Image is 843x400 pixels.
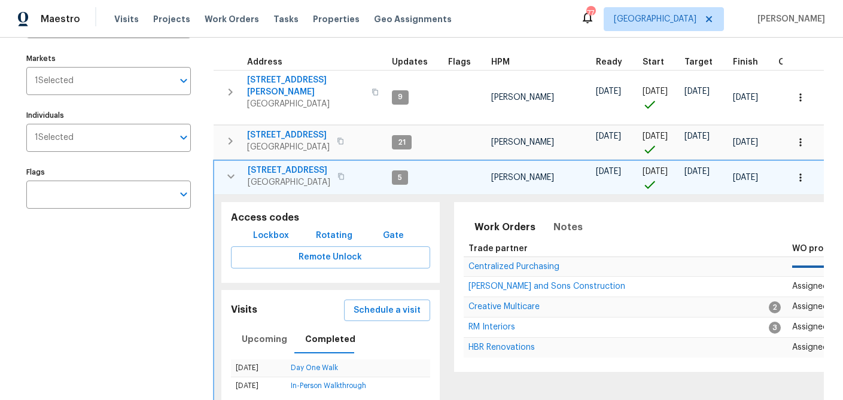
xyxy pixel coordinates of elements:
span: [GEOGRAPHIC_DATA] [247,98,364,110]
div: Target renovation project end date [684,58,723,66]
button: Schedule a visit [344,300,430,322]
span: [PERSON_NAME] [491,93,554,102]
span: Properties [313,13,360,25]
span: Ready [596,58,622,66]
span: RM Interiors [468,323,515,331]
span: Trade partner [468,245,528,253]
a: HBR Renovations [468,344,535,351]
a: [PERSON_NAME] and Sons Construction [468,283,625,290]
span: 3 [769,322,781,334]
span: [DATE] [684,132,710,141]
span: [DATE] [733,173,758,182]
span: [GEOGRAPHIC_DATA] [248,176,330,188]
td: Project started on time [638,160,680,195]
span: Gate [379,228,408,243]
span: [PERSON_NAME] and Sons Construction [468,282,625,291]
a: Day One Walk [291,364,338,371]
span: Start [643,58,664,66]
span: [DATE] [733,138,758,146]
span: [STREET_ADDRESS] [248,164,330,176]
span: [DATE] [643,132,668,141]
a: In-Person Walkthrough [291,382,366,389]
span: [DATE] [684,87,710,96]
span: Rotating [316,228,352,243]
span: Projects [153,13,190,25]
span: [DATE] [643,87,668,96]
span: [GEOGRAPHIC_DATA] [247,141,330,153]
span: Upcoming [242,332,287,347]
span: [STREET_ADDRESS] [247,129,330,141]
span: Notes [553,219,583,236]
span: HPM [491,58,510,66]
span: [DATE] [643,167,668,176]
td: [DATE] [231,359,286,377]
button: Remote Unlock [231,246,430,268]
span: 1 Selected [35,76,74,86]
span: HBR Renovations [468,343,535,352]
button: Open [175,72,192,89]
span: 2 [769,301,781,313]
span: Work Orders [474,219,535,236]
label: Markets [26,55,191,62]
button: Gate [375,225,413,247]
span: Completed [305,332,355,347]
span: Remote Unlock [241,250,421,265]
span: Flags [448,58,471,66]
span: Geo Assignments [374,13,452,25]
span: Maestro [41,13,80,25]
span: [PERSON_NAME] [753,13,825,25]
a: RM Interiors [468,323,515,331]
h5: Visits [231,304,257,316]
td: Project started on time [638,70,680,125]
span: Creative Multicare [468,303,540,311]
span: [DATE] [596,87,621,96]
span: [DATE] [733,93,758,102]
span: [GEOGRAPHIC_DATA] [614,13,696,25]
div: Earliest renovation start date (first business day after COE or Checkout) [596,58,633,66]
span: Target [684,58,713,66]
a: Creative Multicare [468,303,540,310]
span: 21 [393,138,410,148]
td: Project started on time [638,126,680,160]
span: [PERSON_NAME] [491,173,554,182]
span: 9 [393,92,407,102]
span: Overall [778,58,809,66]
h5: Access codes [231,212,430,224]
button: Lockbox [248,225,294,247]
span: 1 Selected [35,133,74,143]
a: Centralized Purchasing [468,263,559,270]
span: [DATE] [684,167,710,176]
div: Projected renovation finish date [733,58,769,66]
span: [STREET_ADDRESS][PERSON_NAME] [247,74,364,98]
button: Open [175,129,192,146]
div: 77 [586,7,595,19]
span: Lockbox [253,228,289,243]
span: Updates [392,58,428,66]
button: Rotating [311,225,357,247]
label: Flags [26,169,191,176]
span: Finish [733,58,758,66]
td: [DATE] [231,377,286,395]
span: 5 [393,173,407,183]
span: Address [247,58,282,66]
span: Schedule a visit [354,303,421,318]
span: Work Orders [205,13,259,25]
span: [PERSON_NAME] [491,138,554,146]
span: Centralized Purchasing [468,262,559,271]
span: Tasks [273,15,299,23]
button: Open [175,186,192,203]
span: [DATE] [596,132,621,141]
span: [DATE] [596,167,621,176]
label: Individuals [26,112,191,119]
div: Days past target finish date [778,58,820,66]
div: Actual renovation start date [643,58,675,66]
span: Visits [114,13,139,25]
